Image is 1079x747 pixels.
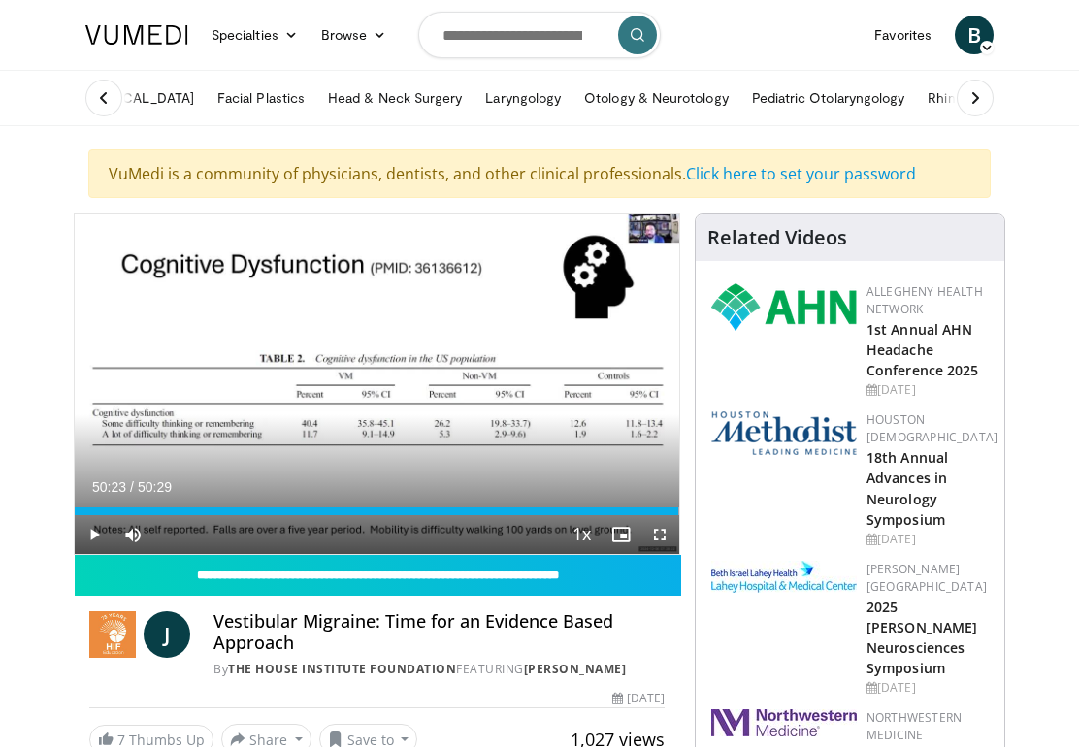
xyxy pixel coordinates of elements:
[711,561,857,593] img: e7977282-282c-4444-820d-7cc2733560fd.jpg.150x105_q85_autocrop_double_scale_upscale_version-0.2.jpg
[213,611,665,653] h4: Vestibular Migraine: Time for an Evidence Based Approach
[866,283,983,317] a: Allegheny Health Network
[138,479,172,495] span: 50:29
[200,16,310,54] a: Specialties
[75,214,679,554] video-js: Video Player
[711,283,857,331] img: 628ffacf-ddeb-4409-8647-b4d1102df243.png.150x105_q85_autocrop_double_scale_upscale_version-0.2.png
[866,531,997,548] div: [DATE]
[866,598,977,677] a: 2025 [PERSON_NAME] Neurosciences Symposium
[418,12,661,58] input: Search topics, interventions
[612,690,665,707] div: [DATE]
[602,515,640,554] button: Enable picture-in-picture mode
[88,149,991,198] div: VuMedi is a community of physicians, dentists, and other clinical professionals.
[310,16,399,54] a: Browse
[572,79,739,117] a: Otology & Neurotology
[213,661,665,678] div: By FEATURING
[866,381,989,399] div: [DATE]
[863,16,943,54] a: Favorites
[524,661,627,677] a: [PERSON_NAME]
[92,479,126,495] span: 50:23
[711,411,857,455] img: 5e4488cc-e109-4a4e-9fd9-73bb9237ee91.png.150x105_q85_autocrop_double_scale_upscale_version-0.2.png
[707,226,847,249] h4: Related Videos
[316,79,474,117] a: Head & Neck Surgery
[955,16,994,54] a: B
[474,79,572,117] a: Laryngology
[85,25,188,45] img: VuMedi Logo
[916,79,1060,117] a: Rhinology & Allergy
[866,448,948,528] a: 18th Annual Advances in Neurology Symposium
[866,679,989,697] div: [DATE]
[563,515,602,554] button: Playback Rate
[711,709,857,736] img: 2a462fb6-9365-492a-ac79-3166a6f924d8.png.150x105_q85_autocrop_double_scale_upscale_version-0.2.jpg
[740,79,917,117] a: Pediatric Otolaryngology
[228,661,456,677] a: The House Institute Foundation
[130,479,134,495] span: /
[114,515,152,554] button: Mute
[206,79,316,117] a: Facial Plastics
[866,561,987,595] a: [PERSON_NAME][GEOGRAPHIC_DATA]
[89,611,136,658] img: The House Institute Foundation
[144,611,190,658] a: J
[75,515,114,554] button: Play
[866,411,997,445] a: Houston [DEMOGRAPHIC_DATA]
[75,507,679,515] div: Progress Bar
[640,515,679,554] button: Fullscreen
[866,320,979,379] a: 1st Annual AHN Headache Conference 2025
[686,163,916,184] a: Click here to set your password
